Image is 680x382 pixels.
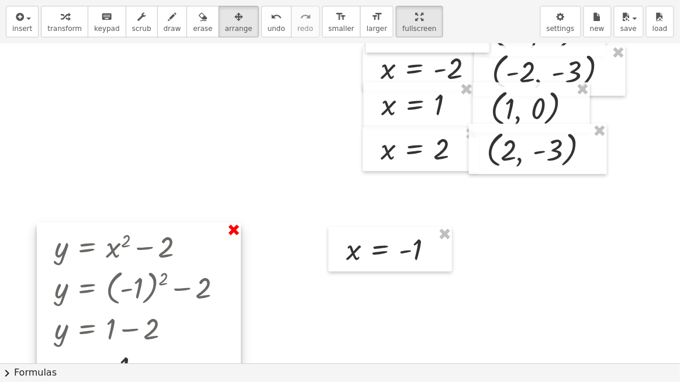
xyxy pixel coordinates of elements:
span: load [653,25,668,33]
button: insert [6,6,39,37]
button: format_sizelarger [360,6,393,37]
i: redo [300,10,311,24]
button: keyboardkeypad [88,6,126,37]
span: scrub [132,25,151,33]
span: redo [298,25,313,33]
i: format_size [371,10,382,24]
button: format_sizesmaller [322,6,361,37]
button: draw [157,6,188,37]
button: load [646,6,674,37]
span: insert [12,25,32,33]
button: fullscreen [396,6,443,37]
button: save [614,6,644,37]
span: fullscreen [402,25,436,33]
span: larger [367,25,387,33]
span: arrange [225,25,253,33]
button: arrange [219,6,259,37]
span: undo [268,25,285,33]
span: settings [547,25,575,33]
button: transform [41,6,88,37]
i: undo [271,10,282,24]
i: format_size [336,10,347,24]
button: scrub [126,6,158,37]
button: redoredo [291,6,320,37]
span: keypad [94,25,120,33]
span: transform [47,25,82,33]
span: new [590,25,605,33]
i: keyboard [101,10,112,24]
button: new [584,6,612,37]
button: erase [187,6,219,37]
button: undoundo [261,6,292,37]
span: save [620,25,637,33]
span: smaller [329,25,354,33]
span: draw [164,25,181,33]
button: settings [540,6,581,37]
span: erase [193,25,212,33]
